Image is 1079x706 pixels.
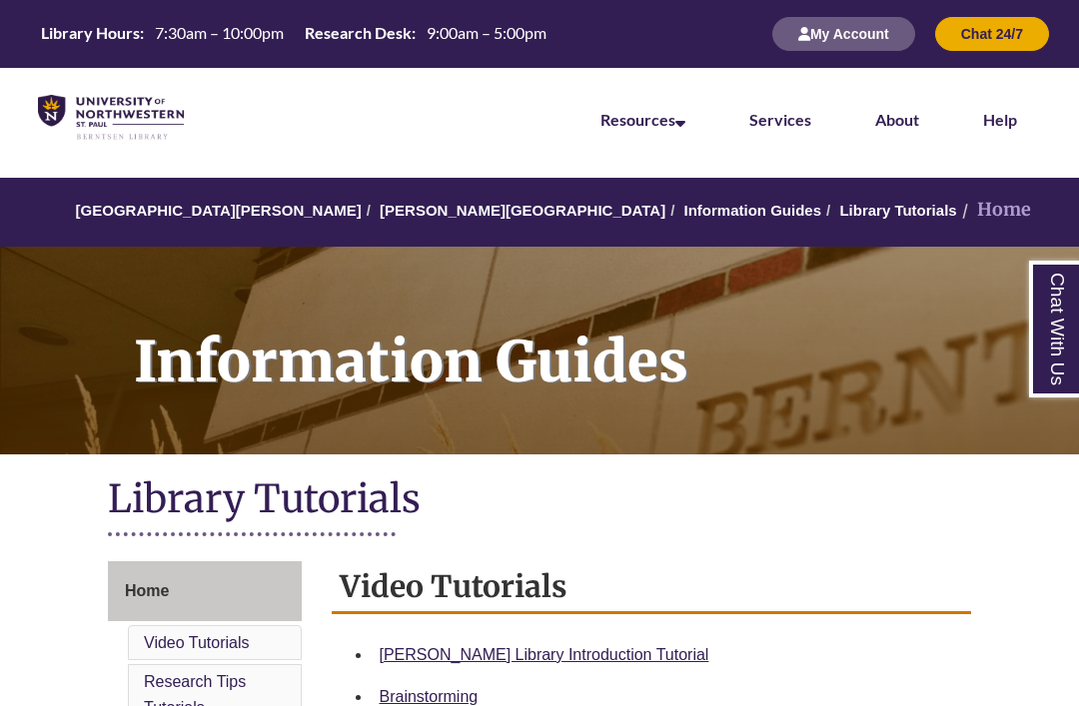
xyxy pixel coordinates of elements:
a: Hours Today [33,22,554,46]
button: My Account [772,17,915,51]
a: Resources [600,110,685,129]
a: Help [983,110,1017,129]
a: [GEOGRAPHIC_DATA][PERSON_NAME] [76,202,362,219]
img: UNWSP Library Logo [38,95,184,141]
button: Chat 24/7 [935,17,1049,51]
th: Research Desk: [297,22,419,44]
h1: Library Tutorials [108,474,971,527]
a: Services [749,110,811,129]
h1: Information Guides [112,247,1079,428]
a: Brainstorming [380,688,479,705]
span: Home [125,582,169,599]
th: Library Hours: [33,22,147,44]
a: Chat 24/7 [935,25,1049,42]
span: 7:30am – 10:00pm [155,23,284,42]
a: Home [108,561,302,621]
a: About [875,110,919,129]
h2: Video Tutorials [332,561,972,614]
span: 9:00am – 5:00pm [427,23,546,42]
a: Library Tutorials [839,202,956,219]
a: Video Tutorials [144,634,250,651]
a: [PERSON_NAME][GEOGRAPHIC_DATA] [380,202,665,219]
a: Information Guides [684,202,822,219]
a: [PERSON_NAME] Library Introduction Tutorial [380,646,709,663]
li: Home [957,196,1031,225]
table: Hours Today [33,22,554,44]
a: My Account [772,25,915,42]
